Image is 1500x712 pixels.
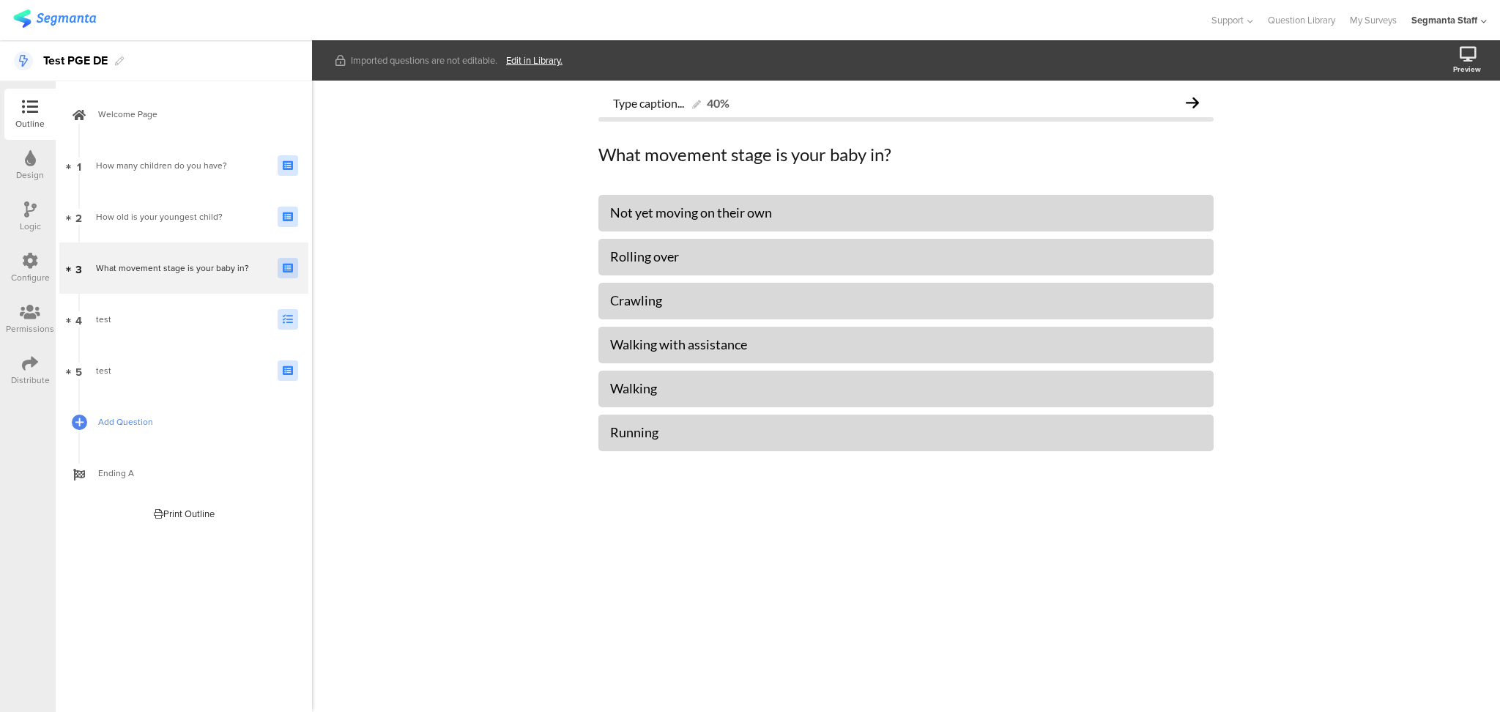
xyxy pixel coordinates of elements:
div: Permissions [6,322,54,335]
span: Support [1211,13,1244,27]
i: This is a Data Enrichment Survey. [14,51,33,70]
span: Type caption... [613,96,684,110]
div: How many children do you have? [96,158,267,173]
a: 1 How many children do you have? [59,140,308,191]
span: 3 [75,260,82,276]
div: Logic [20,220,41,233]
div: Outline [15,117,45,130]
div: test [96,363,267,378]
div: How old is your youngest child? [96,209,267,224]
span: Imported questions are not editable. [351,53,497,67]
span: Add Question [98,415,286,429]
span: 2 [75,209,82,225]
div: Distribute [11,374,50,387]
div: Test PGE DE [43,49,108,73]
div: Configure [11,271,50,284]
div: test [96,312,267,327]
span: 1 [77,157,81,174]
a: 2 How old is your youngest child? [59,191,308,242]
div: Preview [1453,64,1481,75]
span: Ending A [98,466,286,481]
span: 4 [75,311,82,327]
div: What movement stage is your baby in? [96,261,267,275]
div: 40% [707,96,729,110]
a: 3 What movement stage is your baby in? [59,242,308,294]
a: Edit in Library. [506,53,562,67]
div: Design [16,168,44,182]
span: 5 [75,363,82,379]
div: Segmanta Staff [1411,13,1477,27]
a: Ending A [59,448,308,499]
a: 5 test [59,345,308,396]
span: Welcome Page [98,107,286,122]
a: Welcome Page [59,89,308,140]
div: Print Outline [154,507,215,521]
img: segmanta logo [13,10,96,28]
a: 4 test [59,294,308,345]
